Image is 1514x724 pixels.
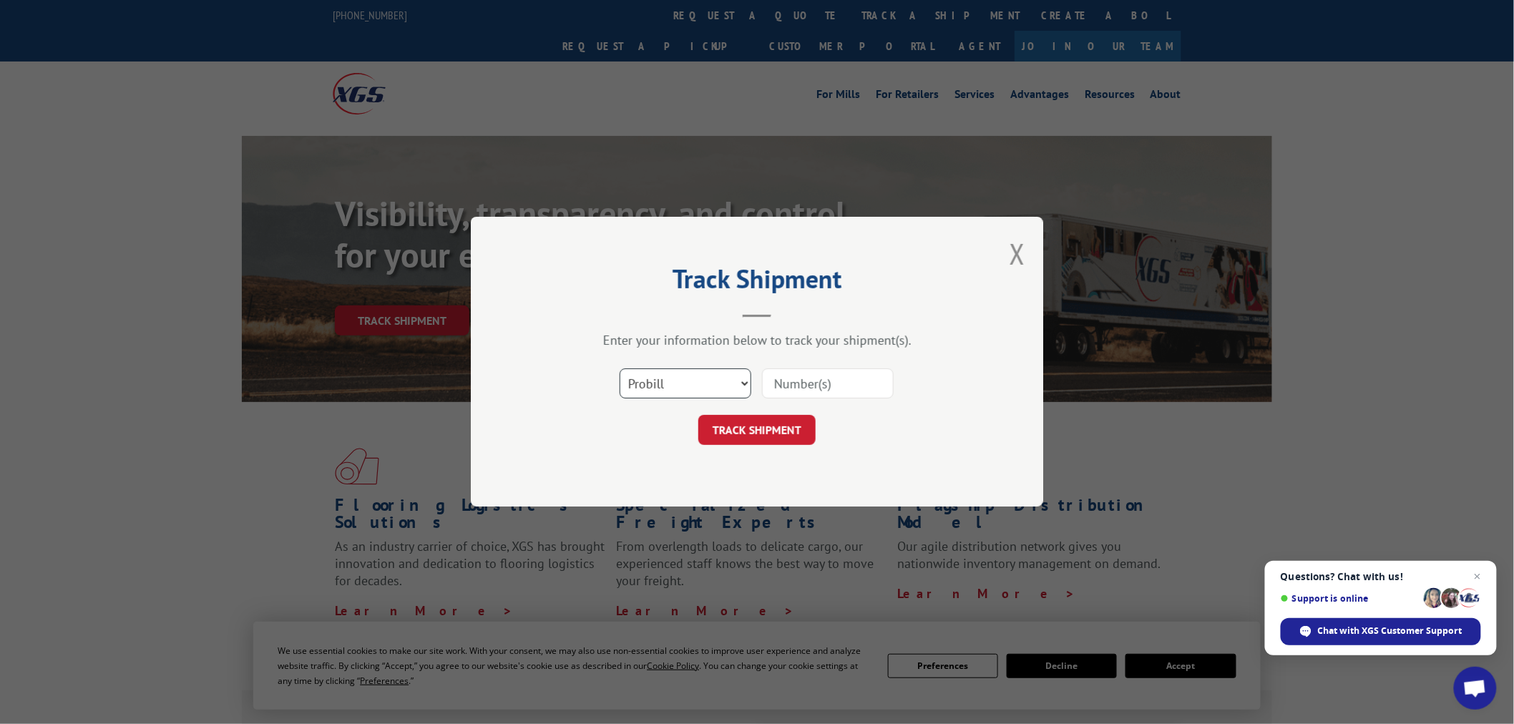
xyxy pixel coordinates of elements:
button: TRACK SHIPMENT [698,416,816,446]
div: Chat with XGS Customer Support [1281,618,1481,645]
span: Chat with XGS Customer Support [1318,625,1462,637]
input: Number(s) [762,369,894,399]
span: Questions? Chat with us! [1281,571,1481,582]
div: Open chat [1454,667,1497,710]
h2: Track Shipment [542,269,972,296]
div: Enter your information below to track your shipment(s). [542,333,972,349]
button: Close modal [1010,235,1025,273]
span: Close chat [1469,568,1486,585]
span: Support is online [1281,593,1419,604]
